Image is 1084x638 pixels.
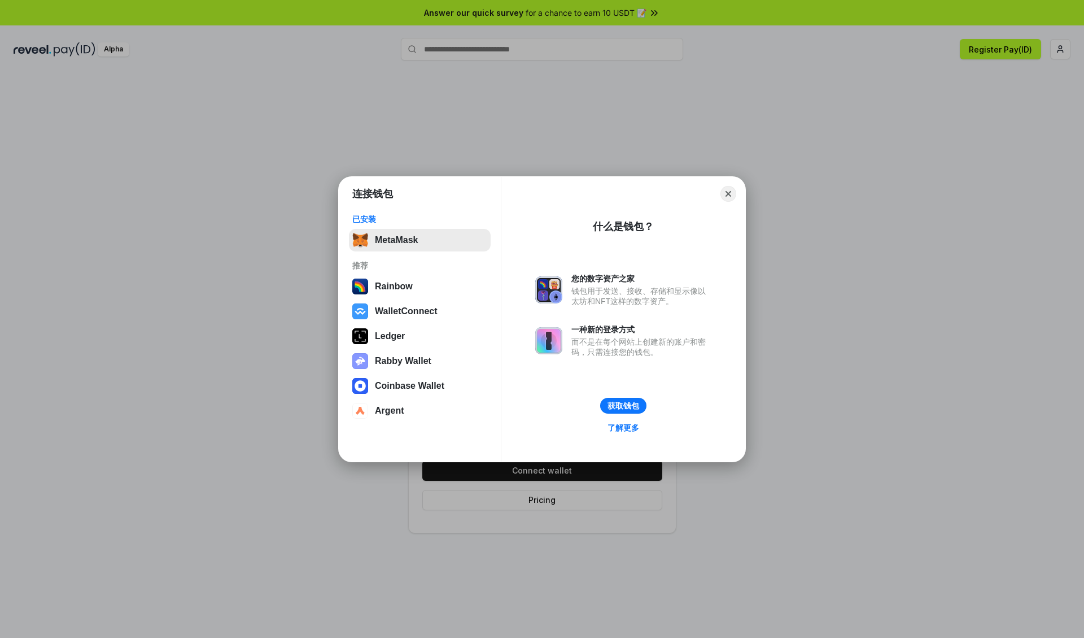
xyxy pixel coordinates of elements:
[375,331,405,341] div: Ledger
[375,356,431,366] div: Rabby Wallet
[720,186,736,202] button: Close
[375,381,444,391] div: Coinbase Wallet
[571,324,711,335] div: 一种新的登录方式
[352,378,368,394] img: svg+xml,%3Csvg%20width%3D%2228%22%20height%3D%2228%22%20viewBox%3D%220%200%2028%2028%22%20fill%3D...
[352,232,368,248] img: svg+xml,%3Csvg%20fill%3D%22none%22%20height%3D%2233%22%20viewBox%3D%220%200%2035%2033%22%20width%...
[349,375,491,397] button: Coinbase Wallet
[352,353,368,369] img: svg+xml,%3Csvg%20xmlns%3D%22http%3A%2F%2Fwww.w3.org%2F2000%2Fsvg%22%20fill%3D%22none%22%20viewBox...
[375,306,438,316] div: WalletConnect
[352,328,368,344] img: svg+xml,%3Csvg%20xmlns%3D%22http%3A%2F%2Fwww.w3.org%2F2000%2Fsvg%22%20width%3D%2228%22%20height%3...
[349,325,491,348] button: Ledger
[607,423,639,433] div: 了解更多
[600,398,646,414] button: 获取钱包
[375,281,413,292] div: Rainbow
[352,279,368,294] img: svg+xml,%3Csvg%20width%3D%22120%22%20height%3D%22120%22%20viewBox%3D%220%200%20120%20120%22%20fil...
[352,261,487,271] div: 推荐
[571,337,711,357] div: 而不是在每个网站上创建新的账户和密码，只需连接您的钱包。
[349,400,491,422] button: Argent
[352,187,393,201] h1: 连接钱包
[375,406,404,416] div: Argent
[349,350,491,372] button: Rabby Wallet
[607,401,639,411] div: 获取钱包
[352,303,368,319] img: svg+xml,%3Csvg%20width%3D%2228%22%20height%3D%2228%22%20viewBox%3D%220%200%2028%2028%22%20fill%3D...
[535,327,562,354] img: svg+xml,%3Csvg%20xmlns%3D%22http%3A%2F%2Fwww.w3.org%2F2000%2Fsvg%22%20fill%3D%22none%22%20viewBox...
[601,420,646,435] a: 了解更多
[349,300,491,323] button: WalletConnect
[352,214,487,224] div: 已安装
[571,286,711,306] div: 钱包用于发送、接收、存储和显示像以太坊和NFT这样的数字资产。
[571,274,711,284] div: 您的数字资产之家
[352,403,368,419] img: svg+xml,%3Csvg%20width%3D%2228%22%20height%3D%2228%22%20viewBox%3D%220%200%2028%2028%22%20fill%3D...
[375,235,418,245] div: MetaMask
[349,229,491,251] button: MetaMask
[349,275,491,298] button: Rainbow
[535,276,562,303] img: svg+xml,%3Csvg%20xmlns%3D%22http%3A%2F%2Fwww.w3.org%2F2000%2Fsvg%22%20fill%3D%22none%22%20viewBox...
[593,220,654,233] div: 什么是钱包？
